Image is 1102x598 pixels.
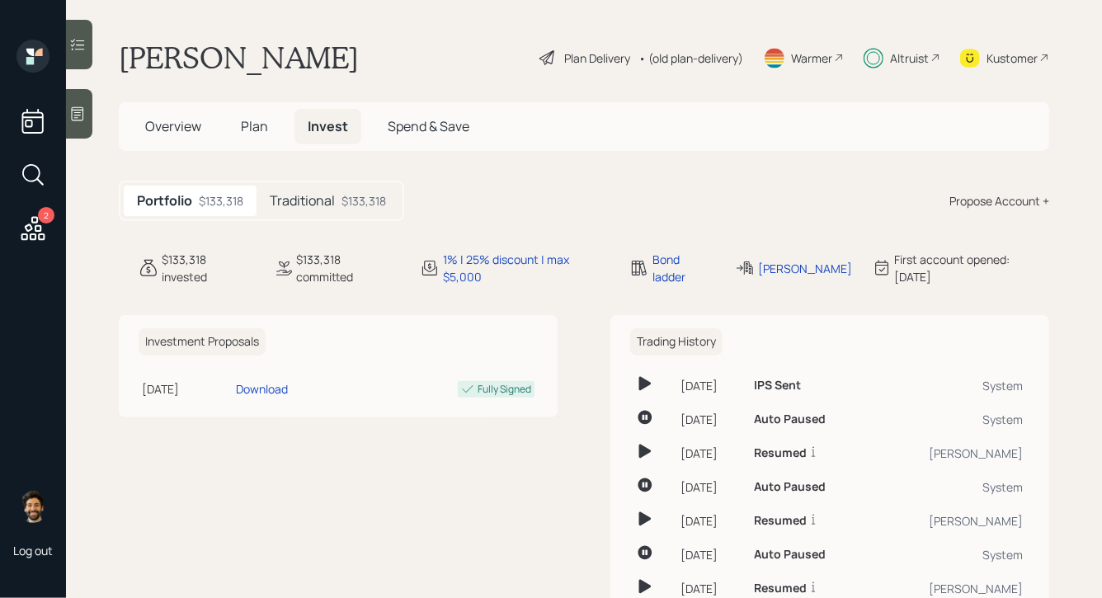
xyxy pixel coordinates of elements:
span: Spend & Save [388,117,469,135]
div: • (old plan-delivery) [638,49,743,67]
div: System [878,411,1023,428]
h6: Investment Proposals [139,328,266,356]
span: Plan [241,117,268,135]
div: $133,318 committed [297,251,400,285]
div: $133,318 [199,192,243,210]
div: [DATE] [681,546,741,563]
div: Propose Account + [949,192,1049,210]
div: [PERSON_NAME] [878,445,1023,462]
img: eric-schwartz-headshot.png [16,490,49,523]
div: [DATE] [681,411,741,428]
div: First account opened: [DATE] [895,251,1049,285]
div: Bond ladder [652,251,715,285]
div: Download [236,380,288,398]
h6: Trading History [630,328,723,356]
div: 1% | 25% discount | max $5,000 [443,251,610,285]
span: Invest [308,117,348,135]
div: Plan Delivery [564,49,630,67]
span: Overview [145,117,201,135]
div: [DATE] [681,478,741,496]
div: $133,318 invested [162,251,254,285]
h1: [PERSON_NAME] [119,40,359,76]
div: $133,318 [341,192,386,210]
div: [PERSON_NAME] [878,512,1023,530]
h6: Auto Paused [754,548,826,562]
div: 2 [38,207,54,224]
div: [DATE] [681,512,741,530]
div: Fully Signed [478,382,531,397]
div: Kustomer [987,49,1038,67]
h5: Traditional [270,193,335,209]
h6: IPS Sent [754,379,801,393]
h6: Resumed [754,446,807,460]
div: [PERSON_NAME] [878,580,1023,597]
h5: Portfolio [137,193,192,209]
div: Warmer [791,49,832,67]
h6: Resumed [754,582,807,596]
div: [DATE] [681,377,741,394]
h6: Resumed [754,514,807,528]
div: System [878,377,1023,394]
div: Log out [13,543,53,558]
div: [DATE] [142,380,229,398]
div: System [878,478,1023,496]
div: [DATE] [681,445,741,462]
h6: Auto Paused [754,412,826,426]
div: [PERSON_NAME] [758,260,852,277]
div: Altruist [890,49,929,67]
h6: Auto Paused [754,480,826,494]
div: System [878,546,1023,563]
div: [DATE] [681,580,741,597]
